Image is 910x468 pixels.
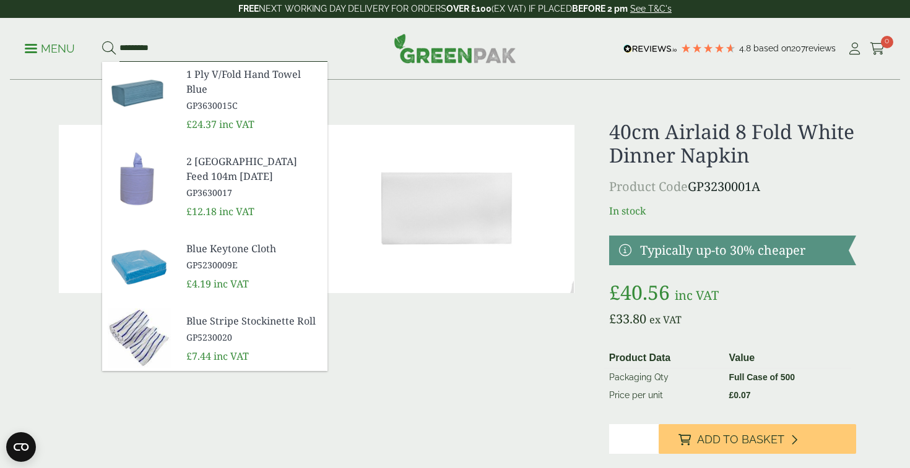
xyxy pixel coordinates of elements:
i: Cart [870,43,885,55]
img: GP5230009E [102,236,176,296]
span: reviews [805,43,836,53]
strong: Full Case of 500 [729,372,795,382]
bdi: 33.80 [609,310,646,327]
span: inc VAT [219,117,254,131]
img: REVIEWS.io [623,45,677,53]
img: GP5230020 [102,308,176,368]
span: £7.44 [186,349,211,363]
img: 40cm White Airlaid 8 Fold Dinner Napkin Full Case 0 [321,125,574,293]
th: Product Data [604,348,724,368]
span: 2 [GEOGRAPHIC_DATA] Feed 104m [DATE] [186,154,318,184]
span: inc VAT [214,277,249,291]
span: 4.8 [739,43,753,53]
span: Product Code [609,178,688,195]
strong: FREE [238,4,259,14]
td: Price per unit [604,386,724,404]
span: Blue Keytone Cloth [186,241,318,256]
div: 4.79 Stars [680,43,736,54]
span: Blue Stripe Stockinette Roll [186,313,318,328]
i: My Account [847,43,862,55]
img: GP3630017 [102,149,176,208]
span: £4.19 [186,277,211,291]
span: inc VAT [675,287,719,304]
span: £12.18 [186,205,217,218]
span: GP3630017 [186,186,318,199]
img: GreenPak Supplies [394,33,516,63]
a: 1 Ply V/Fold Hand Towel Blue GP3630015C [186,67,318,112]
bdi: 40.56 [609,279,670,305]
span: inc VAT [219,205,254,218]
p: In stock [609,203,856,218]
img: 4048WH 40cm 8 Fold Tablin White Pack [59,125,311,293]
p: GP3230001A [609,177,856,196]
span: Based on [753,43,791,53]
span: GP5230009E [186,258,318,271]
span: GP5230020 [186,331,318,344]
span: Add to Basket [697,433,784,446]
button: Add to Basket [659,424,856,454]
a: See T&C's [630,4,672,14]
strong: BEFORE 2 pm [572,4,628,14]
a: Menu [25,41,75,54]
h1: 40cm Airlaid 8 Fold White Dinner Napkin [609,120,856,168]
span: 1 Ply V/Fold Hand Towel Blue [186,67,318,96]
bdi: 0.07 [729,390,750,400]
span: 0 [881,36,893,48]
img: GP3630015C [102,62,176,121]
th: Value [724,348,851,368]
span: £24.37 [186,117,217,131]
p: Menu [25,41,75,56]
span: 207 [791,43,805,53]
span: GP3630015C [186,99,318,112]
a: 2 [GEOGRAPHIC_DATA] Feed 104m [DATE] GP3630017 [186,154,318,199]
span: £ [609,310,616,327]
span: £ [609,279,620,305]
button: Open CMP widget [6,432,36,462]
a: 0 [870,40,885,58]
a: Blue Keytone Cloth GP5230009E [186,241,318,271]
span: inc VAT [214,349,249,363]
strong: OVER £100 [446,4,492,14]
span: £ [729,390,734,400]
span: ex VAT [649,313,682,326]
td: Packaging Qty [604,368,724,386]
a: Blue Stripe Stockinette Roll GP5230020 [186,313,318,344]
